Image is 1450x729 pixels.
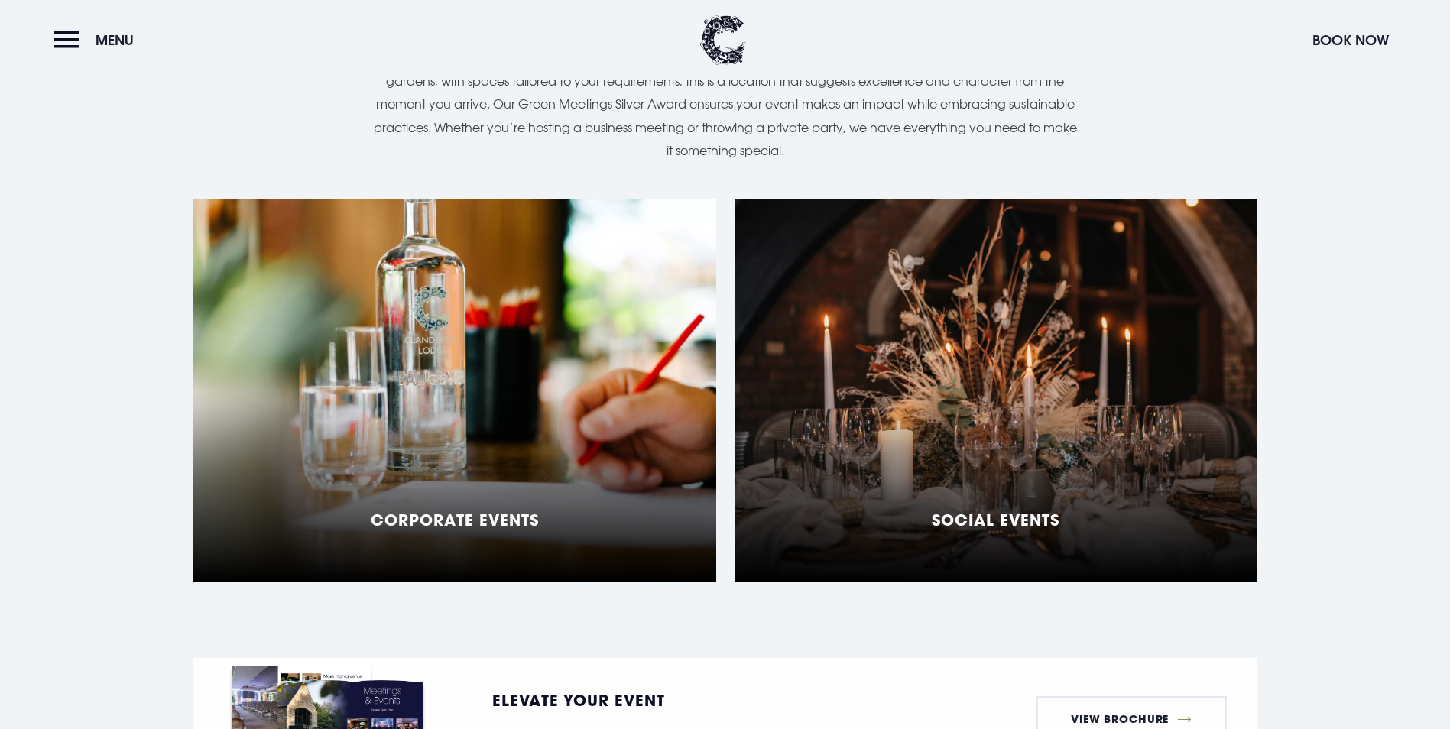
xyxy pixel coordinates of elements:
[1305,24,1396,57] button: Book Now
[96,31,134,49] span: Menu
[932,510,1059,529] h5: Social Events
[735,199,1257,582] a: Social Events
[193,199,716,582] a: Corporate Events
[492,692,868,708] h5: ELEVATE YOUR EVENT
[54,24,141,57] button: Menu
[371,510,539,529] h5: Corporate Events
[700,15,746,65] img: Clandeboye Lodge
[374,47,1077,163] p: At [GEOGRAPHIC_DATA], we’re more than just an event venue. Surrounded by woodlands and beautifull...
